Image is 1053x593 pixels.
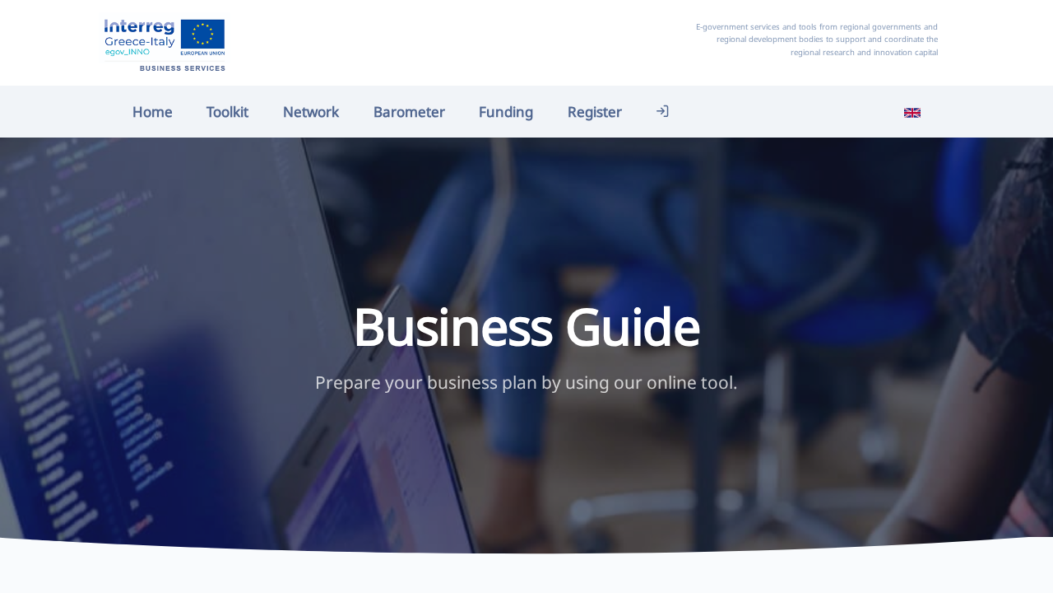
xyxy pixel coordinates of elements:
img: en_flag.svg [904,105,921,121]
p: Prepare your business plan by using our online tool. [257,369,795,397]
a: Toolkit [190,94,267,129]
img: Home [99,12,230,73]
a: Register [550,94,639,129]
h1: Business Guide [257,296,795,356]
a: Funding [462,94,550,129]
a: Network [266,94,356,129]
a: Barometer [356,94,462,129]
a: Home [115,94,190,129]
